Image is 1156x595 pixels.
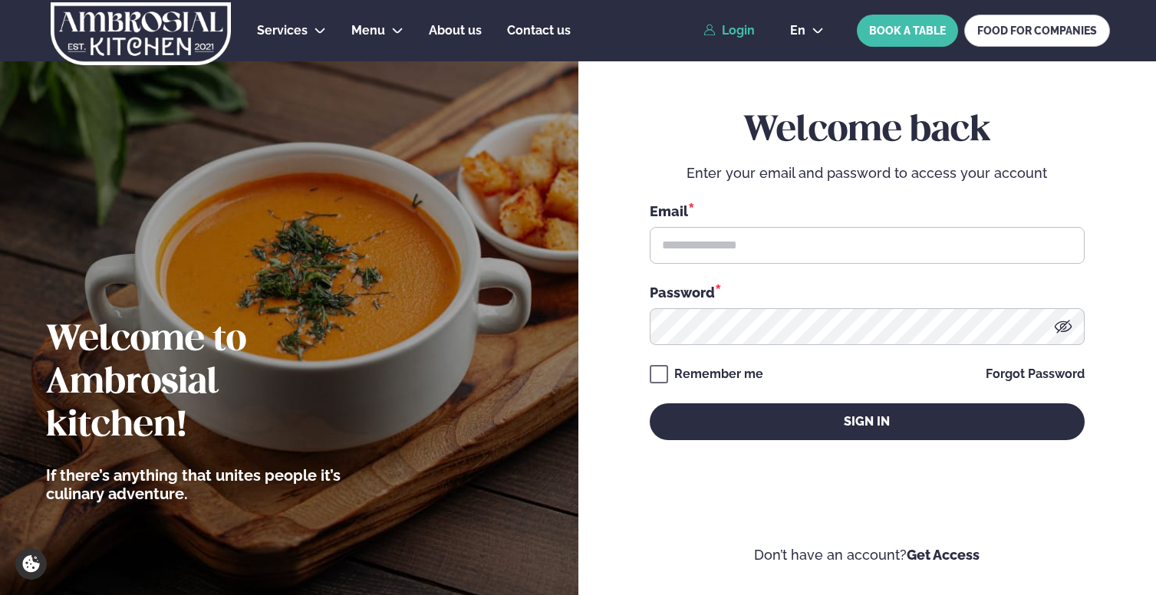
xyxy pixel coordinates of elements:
[907,547,980,563] a: Get Access
[46,319,364,448] h2: Welcome to Ambrosial kitchen!
[650,164,1085,182] p: Enter your email and password to access your account
[624,546,1111,564] p: Don’t have an account?
[351,21,385,40] a: Menu
[429,21,482,40] a: About us
[429,23,482,38] span: About us
[351,23,385,38] span: Menu
[507,23,571,38] span: Contact us
[257,23,308,38] span: Services
[964,15,1110,47] a: FOOD FOR COMPANIES
[15,548,47,580] a: Cookie settings
[49,2,232,65] img: logo
[790,25,805,37] span: en
[650,201,1085,221] div: Email
[507,21,571,40] a: Contact us
[986,368,1085,380] a: Forgot Password
[857,15,958,47] button: BOOK A TABLE
[650,110,1085,153] h2: Welcome back
[650,403,1085,440] button: Sign in
[257,21,308,40] a: Services
[650,282,1085,302] div: Password
[703,24,755,38] a: Login
[778,25,836,37] button: en
[46,466,364,503] p: If there’s anything that unites people it’s culinary adventure.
